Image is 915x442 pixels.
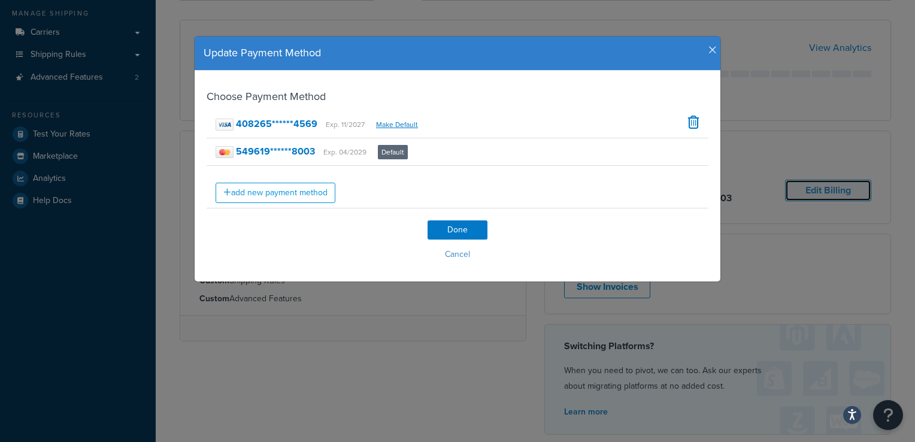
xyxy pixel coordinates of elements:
[207,246,708,264] button: Cancel
[326,119,365,130] small: Exp. 11/2027
[323,147,366,158] small: Exp. 04/2029
[207,89,708,105] h4: Choose Payment Method
[376,119,418,130] a: Make Default
[428,220,487,240] input: Done
[216,183,335,203] a: add new payment method
[216,119,234,131] img: visa.png
[204,46,711,61] h4: Update Payment Method
[378,145,408,159] span: Default
[216,146,234,158] img: mastercard.png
